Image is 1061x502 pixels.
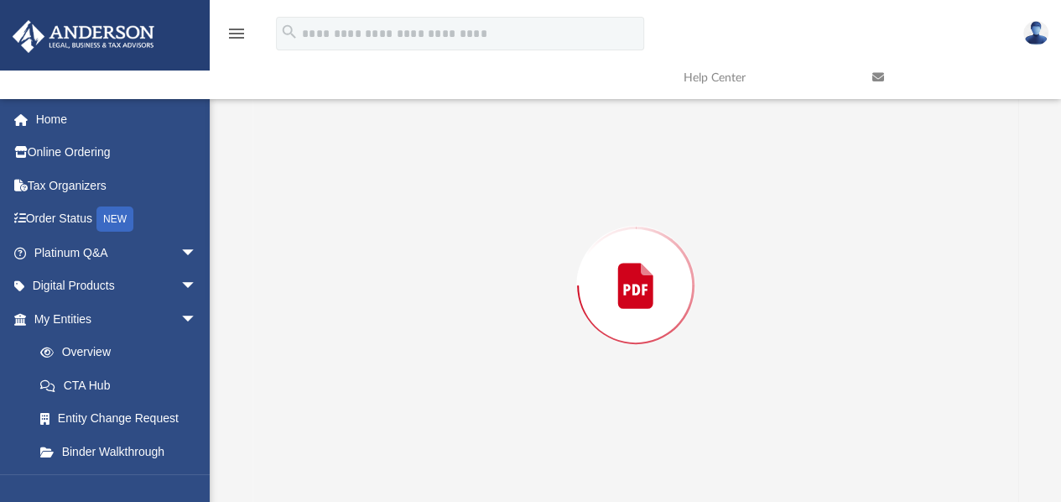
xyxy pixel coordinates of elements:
[12,269,222,303] a: Digital Productsarrow_drop_down
[1023,21,1048,45] img: User Pic
[12,169,222,202] a: Tax Organizers
[23,336,222,369] a: Overview
[12,136,222,170] a: Online Ordering
[226,32,247,44] a: menu
[23,369,222,402] a: CTA Hub
[180,269,214,304] span: arrow_drop_down
[280,23,299,41] i: search
[12,202,222,237] a: Order StatusNEW
[12,302,222,336] a: My Entitiesarrow_drop_down
[12,102,222,136] a: Home
[96,207,133,232] div: NEW
[23,435,222,468] a: Binder Walkthrough
[23,468,214,502] a: My Blueprint
[671,44,860,111] a: Help Center
[180,236,214,270] span: arrow_drop_down
[12,236,222,269] a: Platinum Q&Aarrow_drop_down
[23,402,222,436] a: Entity Change Request
[8,20,159,53] img: Anderson Advisors Platinum Portal
[180,302,214,337] span: arrow_drop_down
[226,24,247,44] i: menu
